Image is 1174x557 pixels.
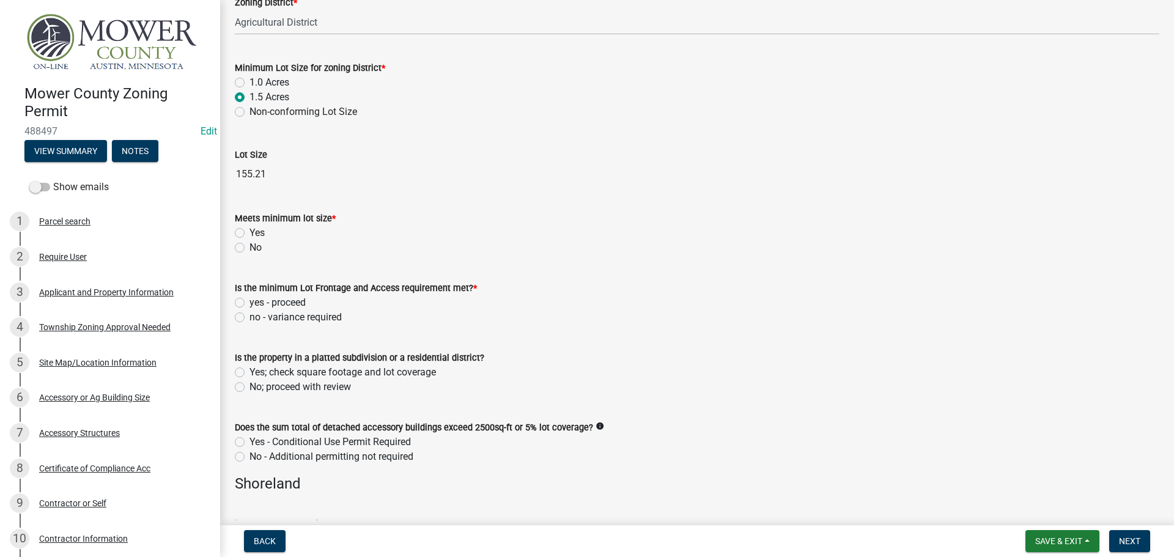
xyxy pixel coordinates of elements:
[39,464,150,473] div: Certificate of Compliance Acc
[1035,536,1082,546] span: Save & Exit
[10,282,29,302] div: 3
[235,151,267,160] label: Lot Size
[249,240,262,255] label: No
[39,323,171,331] div: Township Zoning Approval Needed
[249,295,306,310] label: yes - proceed
[235,424,593,432] label: Does the sum total of detached accessory buildings exceed 2500sq-ft or 5% lot coverage?
[10,459,29,478] div: 8
[235,215,336,223] label: Meets minimum lot size
[235,354,484,363] label: Is the property in a platted subdivision or a residential district?
[39,534,128,543] div: Contractor Information
[1119,536,1140,546] span: Next
[1025,530,1099,552] button: Save & Exit
[235,284,477,293] label: Is the minimum Lot Frontage and Access requirement met?
[10,212,29,231] div: 1
[39,358,157,367] div: Site Map/Location Information
[39,393,150,402] div: Accessory or Ag Building Size
[249,90,289,105] label: 1.5 Acres
[249,105,357,119] label: Non-conforming Lot Size
[24,147,107,157] wm-modal-confirm: Summary
[249,226,265,240] label: Yes
[39,288,174,297] div: Applicant and Property Information
[10,529,29,548] div: 10
[24,85,210,120] h4: Mower County Zoning Permit
[235,475,1159,493] h4: Shoreland
[235,64,385,73] label: Minimum Lot Size for zoning District
[10,317,29,337] div: 4
[24,125,196,137] span: 488497
[39,429,120,437] div: Accessory Structures
[249,380,351,394] label: No; proceed with review
[249,435,411,449] label: Yes - Conditional Use Permit Required
[39,217,90,226] div: Parcel search
[112,140,158,162] button: Notes
[39,253,87,261] div: Require User
[1109,530,1150,552] button: Next
[10,493,29,513] div: 9
[10,388,29,407] div: 6
[10,247,29,267] div: 2
[29,180,109,194] label: Show emails
[596,422,604,430] i: info
[249,449,413,464] label: No - Additional permitting not required
[24,13,201,72] img: Mower County, Minnesota
[201,125,217,137] a: Edit
[201,125,217,137] wm-modal-confirm: Edit Application Number
[10,423,29,443] div: 7
[244,530,286,552] button: Back
[254,536,276,546] span: Back
[39,499,106,507] div: Contractor or Self
[24,140,107,162] button: View Summary
[249,310,342,325] label: no - variance required
[112,147,158,157] wm-modal-confirm: Notes
[249,75,289,90] label: 1.0 Acres
[10,353,29,372] div: 5
[249,365,436,380] label: Yes; check square footage and lot coverage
